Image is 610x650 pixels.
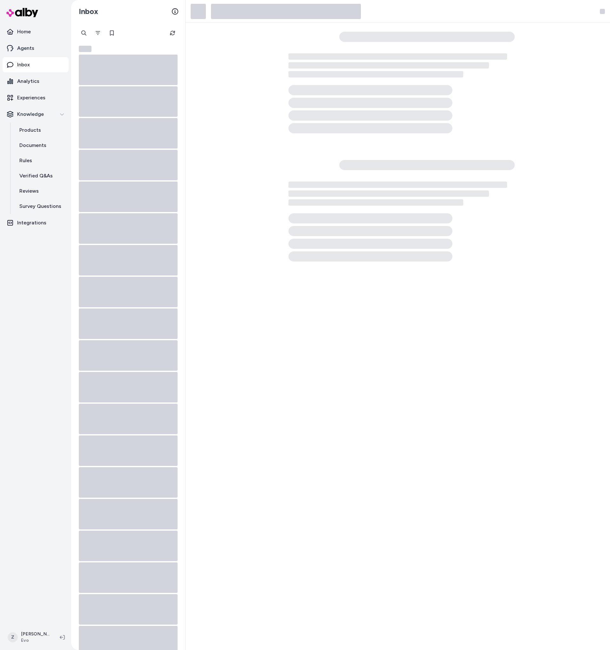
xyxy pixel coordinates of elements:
[6,8,38,17] img: alby Logo
[21,631,50,637] p: [PERSON_NAME]
[19,142,46,149] p: Documents
[17,110,44,118] p: Knowledge
[13,153,69,168] a: Rules
[8,632,18,642] span: Z
[13,138,69,153] a: Documents
[17,94,45,102] p: Experiences
[79,7,98,16] h2: Inbox
[3,41,69,56] a: Agents
[166,27,179,39] button: Refresh
[19,172,53,180] p: Verified Q&As
[21,637,50,644] span: Evo
[17,28,31,36] p: Home
[17,219,46,227] p: Integrations
[13,123,69,138] a: Products
[3,107,69,122] button: Knowledge
[19,126,41,134] p: Products
[91,27,104,39] button: Filter
[3,215,69,230] a: Integrations
[19,187,39,195] p: Reviews
[13,168,69,183] a: Verified Q&As
[4,627,55,647] button: Z[PERSON_NAME]Evo
[3,57,69,72] a: Inbox
[19,157,32,164] p: Rules
[13,183,69,199] a: Reviews
[13,199,69,214] a: Survey Questions
[17,77,39,85] p: Analytics
[17,61,30,69] p: Inbox
[3,24,69,39] a: Home
[19,202,61,210] p: Survey Questions
[17,44,34,52] p: Agents
[3,90,69,105] a: Experiences
[3,74,69,89] a: Analytics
